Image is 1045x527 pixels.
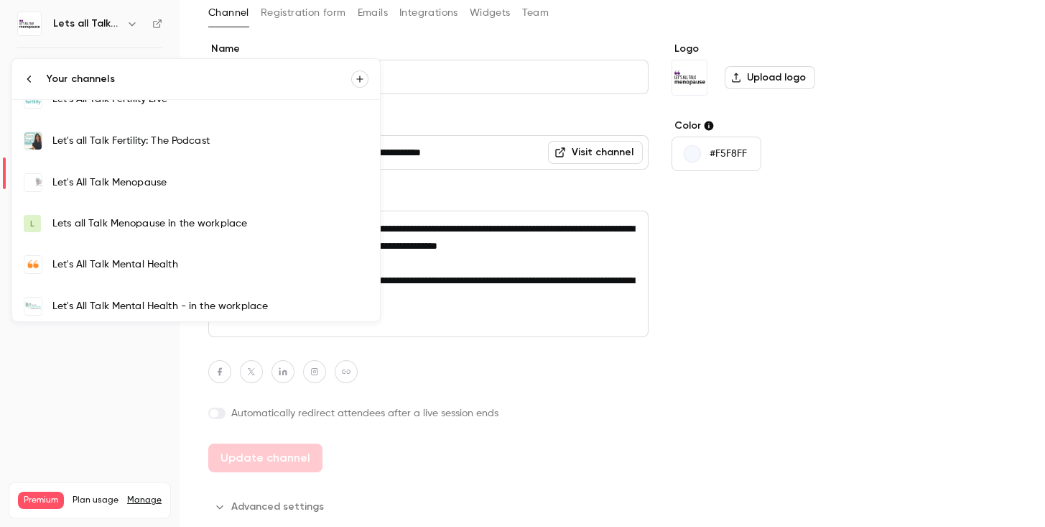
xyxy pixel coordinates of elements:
img: Let's All Talk Mental Health - in the workplace [24,298,42,315]
div: Your channels [47,72,351,86]
div: Let's all Talk Fertility: The Podcast [52,134,368,148]
img: Let's All Talk Menopause [24,174,42,191]
img: Let's All Talk Mental Health [24,256,42,273]
div: Lets all Talk Menopause in the workplace [52,216,368,231]
div: Let's All Talk Menopause [52,175,368,190]
div: Let's All Talk Mental Health - in the workplace [52,299,368,313]
span: L [30,217,34,230]
div: Let's All Talk Mental Health [52,257,368,272]
img: Let's all Talk Fertility: The Podcast [24,132,42,150]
